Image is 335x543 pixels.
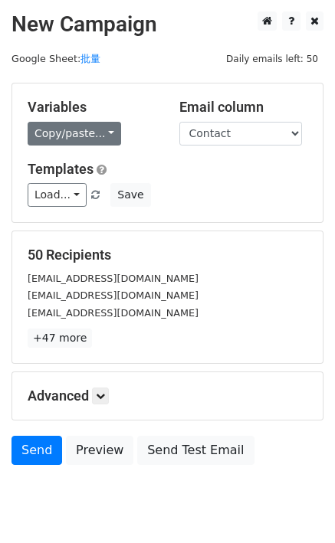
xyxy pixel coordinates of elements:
[28,289,199,301] small: [EMAIL_ADDRESS][DOMAIN_NAME]
[137,436,254,465] a: Send Test Email
[28,99,156,116] h5: Variables
[179,99,308,116] h5: Email column
[28,388,307,404] h5: Advanced
[28,247,307,263] h5: 50 Recipients
[28,329,92,348] a: +47 more
[28,161,94,177] a: Templates
[258,469,335,543] iframe: Chat Widget
[110,183,150,207] button: Save
[66,436,133,465] a: Preview
[28,122,121,146] a: Copy/paste...
[221,51,324,67] span: Daily emails left: 50
[11,53,100,64] small: Google Sheet:
[28,273,199,284] small: [EMAIL_ADDRESS][DOMAIN_NAME]
[28,307,199,319] small: [EMAIL_ADDRESS][DOMAIN_NAME]
[11,11,324,38] h2: New Campaign
[11,436,62,465] a: Send
[28,183,87,207] a: Load...
[80,53,100,64] a: 批量
[221,53,324,64] a: Daily emails left: 50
